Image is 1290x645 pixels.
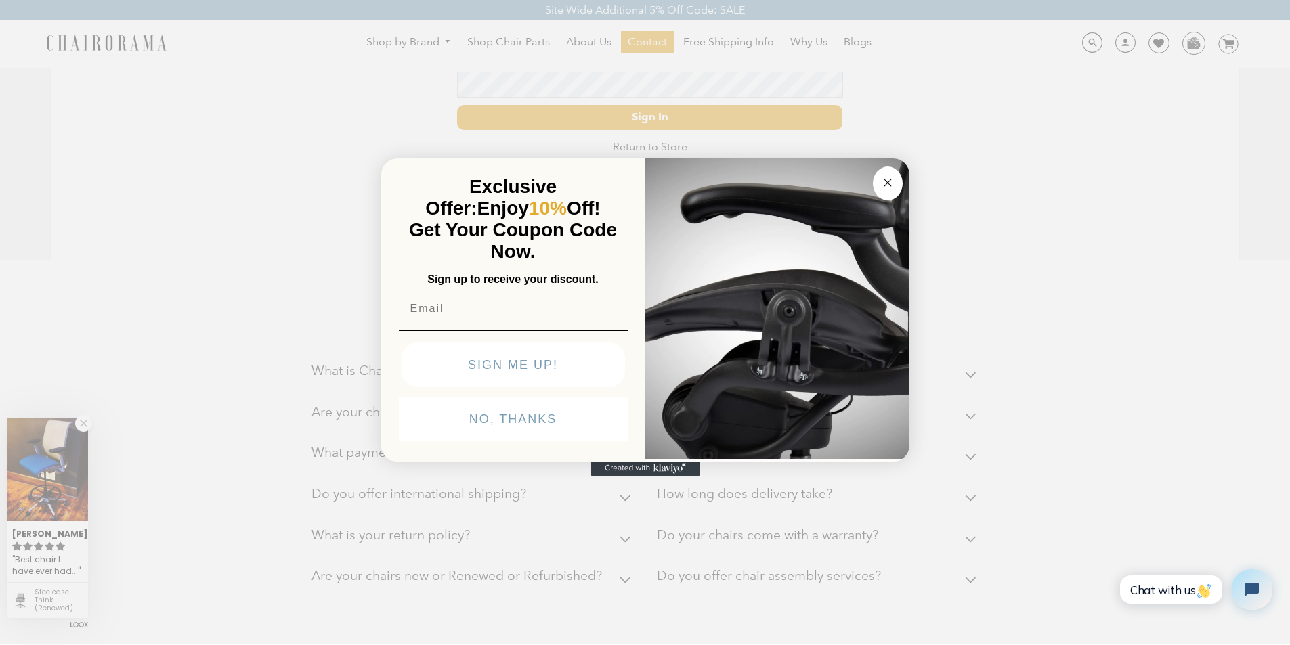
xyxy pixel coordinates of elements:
[645,156,909,459] img: 92d77583-a095-41f6-84e7-858462e0427a.jpeg
[402,342,625,387] button: SIGN ME UP!
[409,219,617,262] span: Get Your Coupon Code Now.
[399,330,628,331] img: underline
[425,176,557,219] span: Exclusive Offer:
[529,198,567,219] span: 10%
[427,273,598,285] span: Sign up to receive your discount.
[873,166,903,200] button: Close dialog
[1109,558,1284,621] iframe: Tidio Chat
[591,460,700,476] a: Created with Klaviyo - opens in a new tab
[477,198,601,219] span: Enjoy Off!
[399,397,628,441] button: NO, THANKS
[399,295,628,322] input: Email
